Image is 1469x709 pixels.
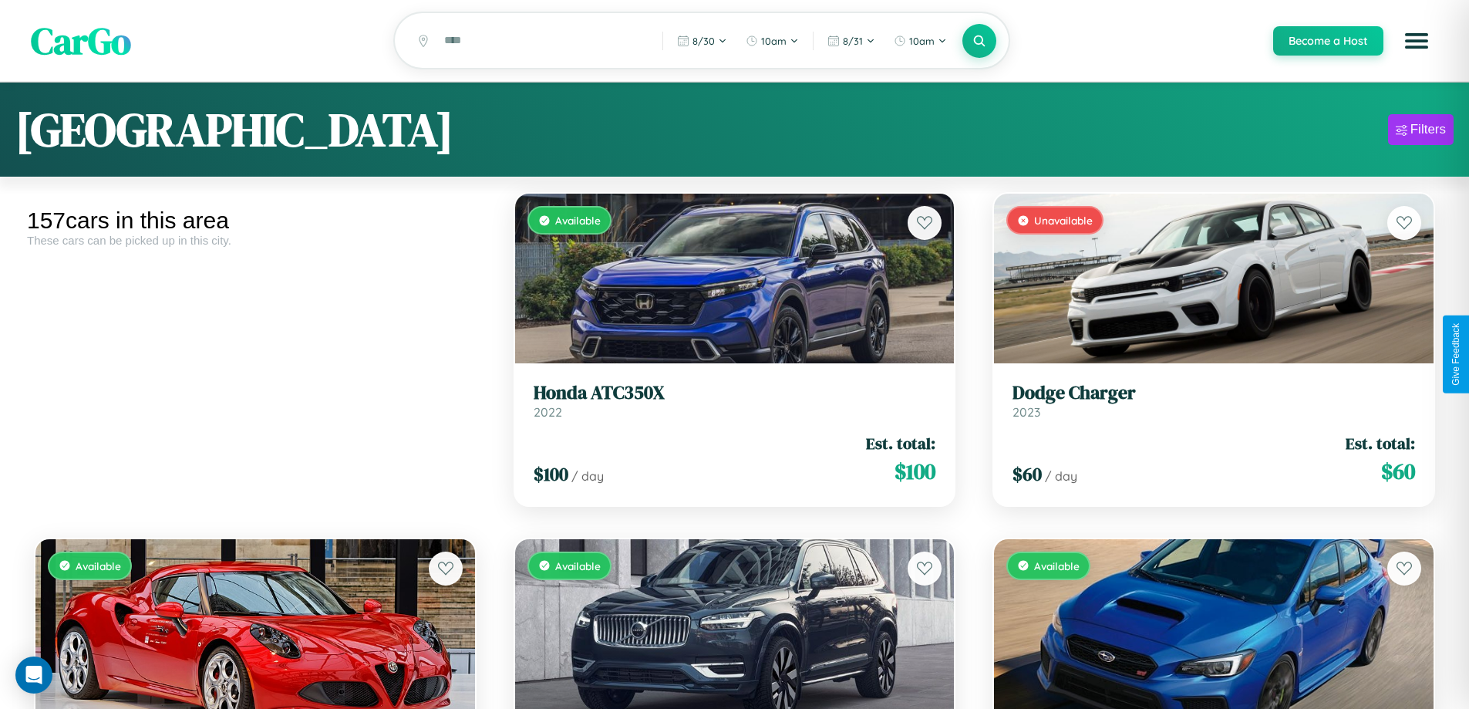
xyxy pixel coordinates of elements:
span: 8 / 30 [692,35,715,47]
button: 10am [738,29,807,53]
span: Available [76,559,121,572]
span: $ 100 [895,456,935,487]
h3: Honda ATC350X [534,382,936,404]
div: 157 cars in this area [27,208,483,234]
span: Est. total: [866,432,935,454]
div: Give Feedback [1450,323,1461,386]
span: Available [555,559,601,572]
span: $ 100 [534,461,568,487]
button: 8/31 [820,29,883,53]
div: These cars can be picked up in this city. [27,234,483,247]
span: $ 60 [1381,456,1415,487]
span: 10am [909,35,935,47]
span: / day [1045,468,1077,484]
span: 2023 [1012,404,1040,420]
div: Open Intercom Messenger [15,657,52,694]
span: CarGo [31,15,131,66]
span: 10am [761,35,787,47]
span: $ 60 [1012,461,1042,487]
span: / day [571,468,604,484]
span: Available [555,214,601,227]
span: Est. total: [1346,432,1415,454]
span: 2022 [534,404,562,420]
a: Dodge Charger2023 [1012,382,1415,420]
button: 10am [886,29,955,53]
span: Available [1034,559,1080,572]
h1: [GEOGRAPHIC_DATA] [15,98,453,161]
button: Become a Host [1273,26,1383,56]
span: 8 / 31 [843,35,863,47]
button: 8/30 [669,29,735,53]
h3: Dodge Charger [1012,382,1415,404]
button: Filters [1388,114,1454,145]
a: Honda ATC350X2022 [534,382,936,420]
span: Unavailable [1034,214,1093,227]
div: Filters [1410,122,1446,137]
button: Open menu [1395,19,1438,62]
